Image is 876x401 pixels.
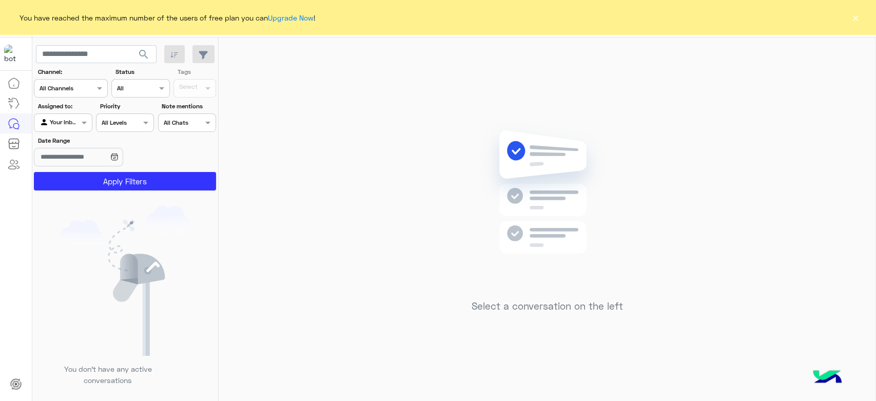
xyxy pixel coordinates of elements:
img: 713415422032625 [4,45,23,63]
label: Note mentions [162,102,215,111]
img: no messages [473,122,621,293]
h5: Select a conversation on the left [472,300,623,312]
button: × [850,12,861,23]
span: You have reached the maximum number of the users of free plan you can ! [20,12,315,23]
button: Apply Filters [34,172,216,190]
label: Priority [100,102,153,111]
a: Upgrade Now [268,13,314,22]
label: Channel: [38,67,107,77]
label: Date Range [38,136,153,145]
img: hulul-logo.png [809,360,845,396]
img: empty users [61,206,190,356]
p: You don’t have any active conversations [56,364,160,386]
label: Status [115,67,168,77]
label: Assigned to: [38,102,91,111]
button: search [131,45,157,67]
span: search [138,48,150,61]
